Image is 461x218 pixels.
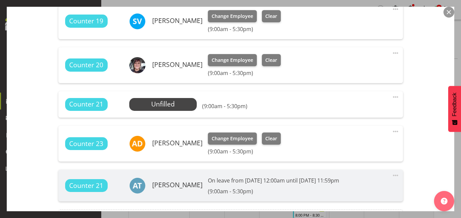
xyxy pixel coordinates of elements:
span: Counter 19 [69,16,103,26]
h6: [PERSON_NAME] [152,61,202,68]
button: Change Employee [208,10,257,22]
img: help-xxl-2.png [441,198,448,204]
span: Feedback [452,93,458,116]
span: Clear [265,56,277,64]
button: Change Employee [208,54,257,66]
button: Feedback - Show survey [448,86,461,132]
img: amelia-denz7002.jpg [129,136,145,152]
h6: (9:00am - 5:30pm) [208,188,339,195]
img: alex-micheal-taniwha5364.jpg [129,177,145,194]
button: Clear [262,10,281,22]
span: Counter 20 [69,60,103,70]
span: Change Employee [212,135,253,142]
button: Clear [262,132,281,145]
span: Counter 23 [69,139,103,149]
span: Unfilled [151,99,175,108]
h6: (9:00am - 5:30pm) [208,148,281,155]
span: Counter 21 [69,99,103,109]
button: Clear [262,54,281,66]
h6: [PERSON_NAME] [152,181,202,189]
p: On leave from [DATE] 12:00am until [DATE] 11:59pm [208,176,339,185]
img: sasha-vandervalk6911.jpg [129,13,145,29]
img: michelle-whaleb4506e5af45ffd00a26cc2b6420a9100.png [129,57,145,73]
span: Counter 21 [69,181,103,191]
h6: [PERSON_NAME] [152,17,202,24]
span: Change Employee [212,56,253,64]
button: Change Employee [208,132,257,145]
h6: (9:00am - 5:30pm) [208,70,281,76]
span: Clear [265,135,277,142]
span: Change Employee [212,13,253,20]
h6: (9:00am - 5:30pm) [202,103,247,110]
h6: (9:00am - 5:30pm) [208,26,281,32]
h6: [PERSON_NAME] [152,139,202,147]
span: Clear [265,13,277,20]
